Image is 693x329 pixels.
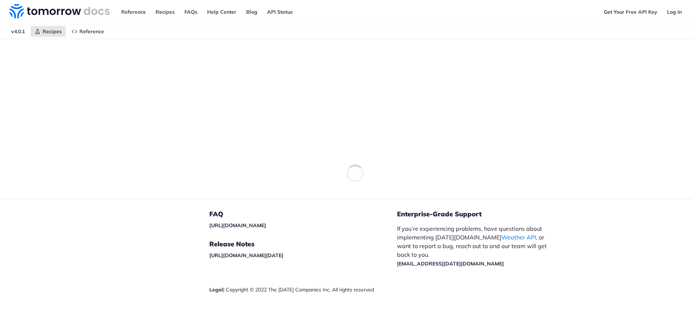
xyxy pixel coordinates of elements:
[7,26,29,37] span: v4.0.1
[9,4,110,18] img: Tomorrow.io Weather API Docs
[31,26,66,37] a: Recipes
[242,7,261,17] a: Blog
[600,7,661,17] a: Get Your Free API Key
[180,7,201,17] a: FAQs
[209,286,223,293] a: Legal
[397,210,566,218] h5: Enterprise-Grade Support
[397,260,504,267] a: [EMAIL_ADDRESS][DATE][DOMAIN_NAME]
[663,7,686,17] a: Log In
[79,28,104,35] span: Reference
[43,28,62,35] span: Recipes
[209,252,283,259] a: [URL][DOMAIN_NAME][DATE]
[117,7,150,17] a: Reference
[203,7,240,17] a: Help Center
[67,26,108,37] a: Reference
[152,7,179,17] a: Recipes
[263,7,297,17] a: API Status
[209,286,397,293] div: | Copyright © 2022 The [DATE] Companies Inc. All rights reserved
[209,222,266,229] a: [URL][DOMAIN_NAME]
[209,210,397,218] h5: FAQ
[501,234,536,241] a: Weather API
[397,224,554,268] p: If you’re experiencing problems, have questions about implementing [DATE][DOMAIN_NAME] , or want ...
[209,240,397,248] h5: Release Notes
